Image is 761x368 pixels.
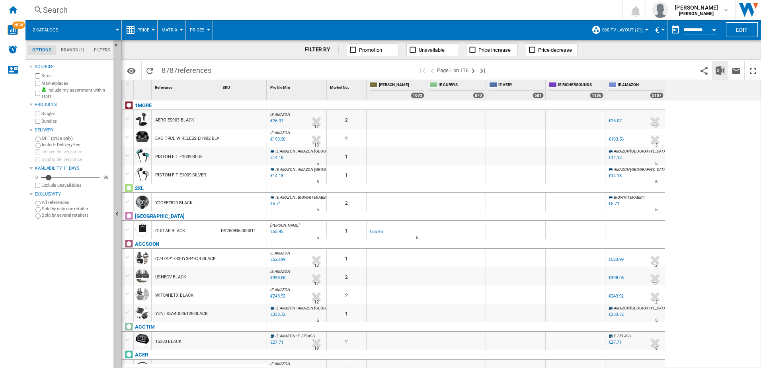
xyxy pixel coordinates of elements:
div: €27.71 [609,340,621,345]
button: Hide [113,40,123,54]
label: Bundles [41,118,110,124]
div: Click to filter on that brand [135,211,185,221]
label: OFF (price only) [42,135,110,141]
div: Delivery Time : 13 days [314,141,319,149]
button: Options [123,63,139,78]
div: Delivery Time : 12 days [653,123,658,131]
div: 060 TV Layout (21) [591,20,647,40]
div: PISTON FIT E1009 SILVER [155,166,206,184]
div: 1 [327,249,366,267]
div: €14.18 [609,173,621,178]
div: Last updated : Thursday, 2 October 2025 00:07 [269,339,283,346]
label: Sold by only one retailer [42,206,110,212]
label: Include Delivery Fee [42,142,110,148]
div: Delivery Time : 12 days [314,298,319,306]
div: USHECV BLACK [155,268,186,286]
div: Last updated : Thursday, 2 October 2025 00:33 [269,172,283,180]
span: Price [137,27,149,33]
span: IE AMAZON [270,251,290,255]
div: Delivery Time : 19 days [314,345,319,352]
input: Include my assortment within stats [35,88,40,98]
span: IE VERY [498,82,544,89]
div: 2 [327,129,366,147]
input: All references [35,201,41,206]
div: Search [43,4,602,16]
div: 1836 offers sold by IE RICHERSOUNDS [590,92,603,98]
span: IE AMAZON [270,288,290,292]
div: 2 [327,267,366,286]
div: €26.07 [609,118,621,123]
span: AMAZON [GEOGRAPHIC_DATA] [614,306,667,310]
div: Delivery Time : 5 days [316,160,319,168]
span: AMAZON [GEOGRAPHIC_DATA] [614,149,667,153]
div: EVO TRUE WIRELESS EH902 BLACK [155,129,225,148]
span: 2 catalogs [33,27,59,33]
div: 15333 BLACK [155,333,181,351]
div: Sort None [221,80,267,92]
span: Prices [190,27,205,33]
div: 1093 offers sold by IE HARVEY NORMAN [411,92,424,98]
span: : AMAZON [GEOGRAPHIC_DATA] [296,167,351,172]
div: Delivery Time : 12 days [653,280,658,288]
div: PISTON FIT E1009 BLUE [155,148,203,166]
span: SKU [222,85,230,90]
button: Prices [190,20,209,40]
div: €523.99 [607,256,624,264]
input: Sites [35,73,40,78]
span: 060 TV Layout (21) [602,27,643,33]
span: IE AMAZON [270,269,290,274]
div: €14.18 [607,172,621,180]
button: Share this bookmark with others [696,61,712,80]
div: 2 [327,332,366,350]
div: Market No. Sort None [328,80,366,92]
div: 5107 offers sold by IE AMAZON [650,92,663,98]
input: Marketplaces [35,81,40,86]
span: [PERSON_NAME] [675,4,718,12]
div: 2 [327,110,366,129]
button: Matrix [162,20,181,40]
div: Last updated : Thursday, 2 October 2025 00:07 [269,200,281,208]
div: €333.72 [609,312,624,317]
div: IE AMAZON 5107 offers sold by IE AMAZON [607,80,665,100]
input: Include delivery price [35,149,40,155]
md-tab-item: Brands (*) [56,45,89,55]
div: Price [126,20,153,40]
label: All references [42,200,110,206]
div: DS250836-000011 [219,221,267,239]
div: €14.18 [607,154,621,162]
div: Sort None [328,80,366,92]
span: : AMAZON [GEOGRAPHIC_DATA] [296,306,351,310]
input: Sold by only one retailer [35,207,41,212]
div: Delivery Time : 13 days [653,141,658,149]
div: €398.05 [609,275,624,280]
button: Reload [142,61,158,80]
b: [PERSON_NAME] [679,11,714,16]
button: Price decrease [526,43,578,56]
div: Delivery Time : 5 days [655,178,658,186]
div: Availability 11 Days [35,165,110,172]
span: IE RICHERSOUNDS [558,82,603,89]
span: 8787 [158,61,215,78]
div: Last updated : Thursday, 2 October 2025 00:19 [269,135,285,143]
div: Delivery Time : 12 days [314,280,319,288]
input: Include Delivery Fee [35,143,41,148]
input: Sold by several retailers [35,213,41,219]
div: [PERSON_NAME] 1093 offers sold by IE HARVEY NORMAN [368,80,426,100]
div: Delivery Time : 5 days [316,178,319,186]
span: AMAZON [GEOGRAPHIC_DATA] [614,167,667,172]
md-menu: Currency [651,20,667,40]
label: Include delivery price [41,149,110,155]
label: Include my assortment within stats [41,87,110,100]
button: € [655,20,663,40]
div: AERO ES903 BLACK [155,111,194,129]
div: €523.99 [609,257,624,262]
div: Last updated : Thursday, 2 October 2025 00:15 [269,154,283,162]
button: First page [418,61,427,80]
span: Reference [155,85,172,90]
div: 1 [327,221,366,239]
div: YUNTX5A4D046128 BLACK [155,305,208,323]
input: Bundles [35,119,40,124]
div: €5.71 [609,201,619,206]
div: €243.92 [607,292,624,300]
